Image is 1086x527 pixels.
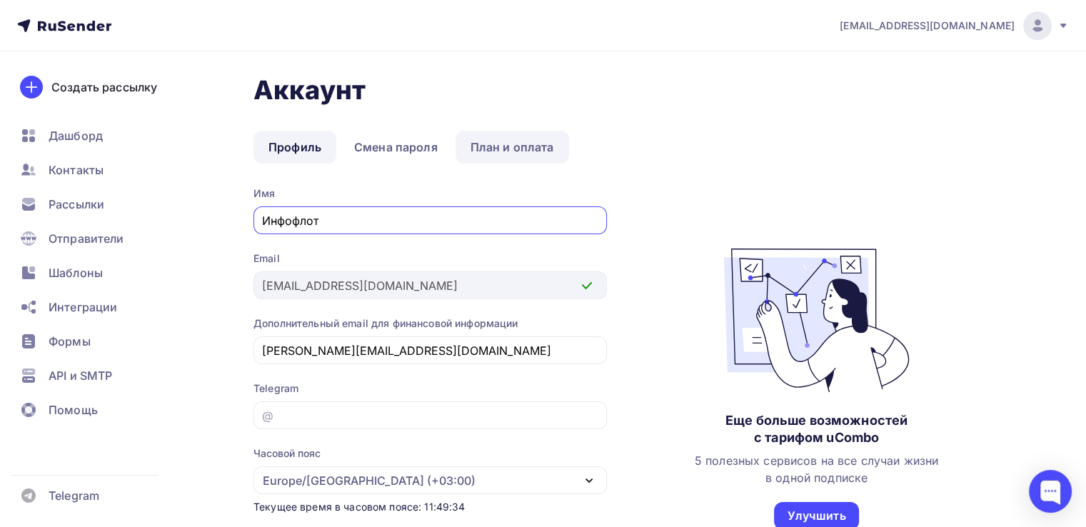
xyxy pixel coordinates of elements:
[840,19,1015,33] span: [EMAIL_ADDRESS][DOMAIN_NAME]
[11,224,181,253] a: Отправители
[49,264,103,281] span: Шаблоны
[11,190,181,219] a: Рассылки
[49,333,91,350] span: Формы
[253,316,607,331] div: Дополнительный email для финансовой информации
[253,500,607,514] div: Текущее время в часовом поясе: 11:49:34
[253,186,607,201] div: Имя
[339,131,453,164] a: Смена пароля
[263,472,476,489] div: Europe/[GEOGRAPHIC_DATA] (+03:00)
[11,121,181,150] a: Дашборд
[49,401,98,418] span: Помощь
[11,327,181,356] a: Формы
[253,446,321,461] div: Часовой пояс
[49,127,103,144] span: Дашборд
[262,342,599,359] input: Укажите дополнительный email
[51,79,157,96] div: Создать рассылку
[49,367,112,384] span: API и SMTP
[11,259,181,287] a: Шаблоны
[49,161,104,179] span: Контакты
[262,407,273,424] div: @
[49,298,117,316] span: Интеграции
[49,196,104,213] span: Рассылки
[456,131,569,164] a: План и оплата
[253,446,607,494] button: Часовой пояс Europe/[GEOGRAPHIC_DATA] (+03:00)
[11,156,181,184] a: Контакты
[695,452,938,486] div: 5 полезных сервисов на все случаи жизни в одной подписке
[49,230,124,247] span: Отправители
[840,11,1069,40] a: [EMAIL_ADDRESS][DOMAIN_NAME]
[262,212,599,229] input: Введите имя
[49,487,99,504] span: Telegram
[253,251,607,266] div: Email
[253,381,607,396] div: Telegram
[253,74,1026,106] h1: Аккаунт
[787,508,845,524] div: Улучшить
[253,131,336,164] a: Профиль
[725,412,907,446] div: Еще больше возможностей с тарифом uCombo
